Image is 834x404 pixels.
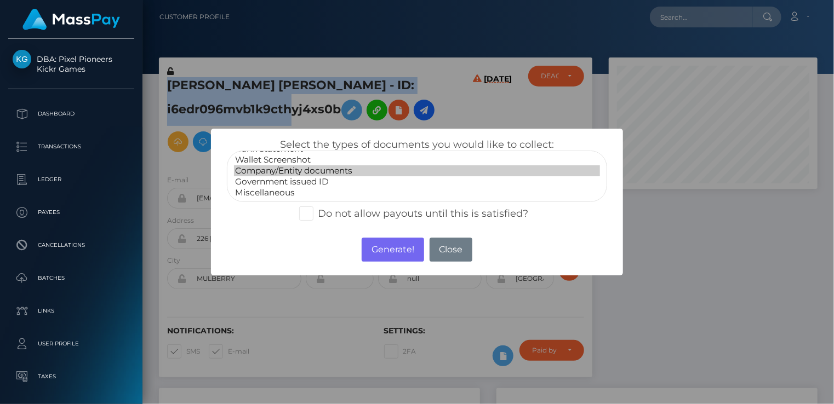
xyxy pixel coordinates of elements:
img: Kickr Games [13,50,31,68]
option: Company/Entity documents [234,165,601,176]
option: Miscellaneous [234,187,601,198]
p: Taxes [13,368,130,385]
button: Generate! [362,238,424,262]
p: User Profile [13,336,130,352]
span: DBA: Pixel Pioneers Kickr Games [8,54,134,74]
img: MassPay Logo [22,9,120,30]
p: Ledger [13,171,130,188]
option: Wallet Screenshot [234,154,601,165]
select: < [227,151,608,202]
p: Transactions [13,138,130,155]
p: Payees [13,204,130,221]
label: Do not allow payouts until this is satisfied? [299,206,529,221]
button: Close [430,238,472,262]
option: Government issued ID [234,176,601,187]
div: Select the types of documents you would like to collect: [219,138,616,202]
p: Links [13,303,130,319]
p: Batches [13,270,130,286]
p: Cancellations [13,237,130,253]
p: Dashboard [13,106,130,122]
